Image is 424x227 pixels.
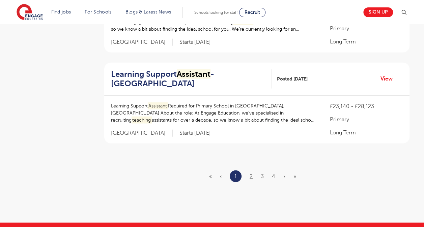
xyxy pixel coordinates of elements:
p: £23,140 - £28,123 [330,102,402,110]
span: Schools looking for staff [194,10,238,15]
a: Find jobs [51,9,71,14]
a: View [380,74,398,83]
a: 1 [234,172,237,181]
a: For Schools [85,9,111,14]
a: Last [293,173,296,180]
mark: Assistant [148,102,168,109]
p: Primary [330,25,402,33]
p: Long Term [330,129,402,137]
a: 3 [261,173,264,180]
a: Recruit [239,8,265,17]
img: Engage Education [17,4,43,21]
span: Recruit [245,10,260,15]
p: Starts [DATE] [179,130,211,137]
a: Next [283,173,285,180]
a: 2 [250,173,253,180]
span: ‹ [220,173,222,180]
a: Learning SupportAssistant- [GEOGRAPHIC_DATA] [111,69,272,89]
span: « [209,173,212,180]
a: Blogs & Latest News [125,9,171,14]
mark: Assistant [177,69,210,79]
p: Starts [DATE] [179,39,211,46]
p: Long Term [330,38,402,46]
h2: Learning Support - [GEOGRAPHIC_DATA] [111,69,266,89]
p: Learning Support Required for Primary School in [GEOGRAPHIC_DATA], [GEOGRAPHIC_DATA] About the ro... [111,102,316,124]
mark: teaching [132,117,152,124]
a: 4 [272,173,275,180]
span: [GEOGRAPHIC_DATA] [111,39,173,46]
a: Sign up [363,7,393,17]
span: [GEOGRAPHIC_DATA] [111,130,173,137]
span: Posted [DATE] [277,75,308,83]
p: Primary [330,116,402,124]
